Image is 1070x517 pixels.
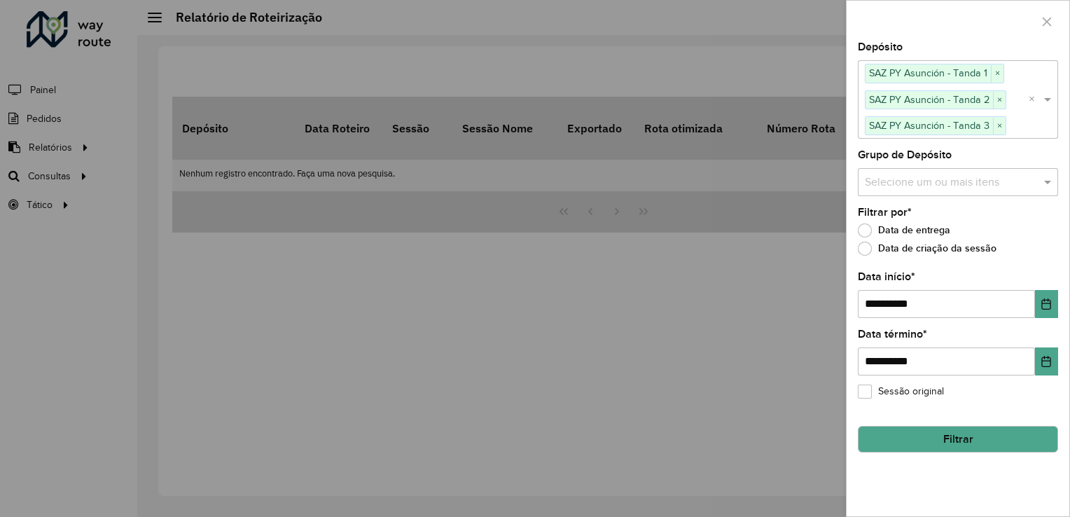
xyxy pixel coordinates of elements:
[866,91,993,108] span: SAZ PY Asunción - Tanda 2
[993,92,1006,109] span: ×
[993,118,1006,135] span: ×
[858,223,950,237] label: Data de entrega
[866,117,993,134] span: SAZ PY Asunción - Tanda 3
[858,146,952,163] label: Grupo de Depósito
[991,65,1003,82] span: ×
[858,242,996,256] label: Data de criação da sessão
[858,268,915,285] label: Data início
[858,204,912,221] label: Filtrar por
[866,64,991,81] span: SAZ PY Asunción - Tanda 1
[858,326,927,343] label: Data término
[1035,290,1058,318] button: Choose Date
[1029,91,1041,108] span: Clear all
[1035,347,1058,375] button: Choose Date
[858,39,903,55] label: Depósito
[858,384,944,399] label: Sessão original
[858,426,1058,453] button: Filtrar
